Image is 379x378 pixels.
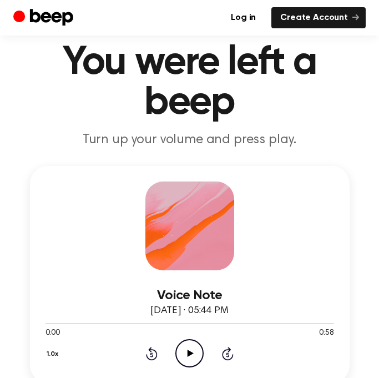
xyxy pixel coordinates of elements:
[46,345,63,364] button: 1.0x
[319,327,333,339] span: 0:58
[13,132,366,148] p: Turn up your volume and press play.
[222,7,265,28] a: Log in
[46,288,334,303] h3: Voice Note
[13,7,76,29] a: Beep
[13,43,366,123] h1: You were left a beep
[46,327,60,339] span: 0:00
[271,7,366,28] a: Create Account
[150,306,228,316] span: [DATE] · 05:44 PM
